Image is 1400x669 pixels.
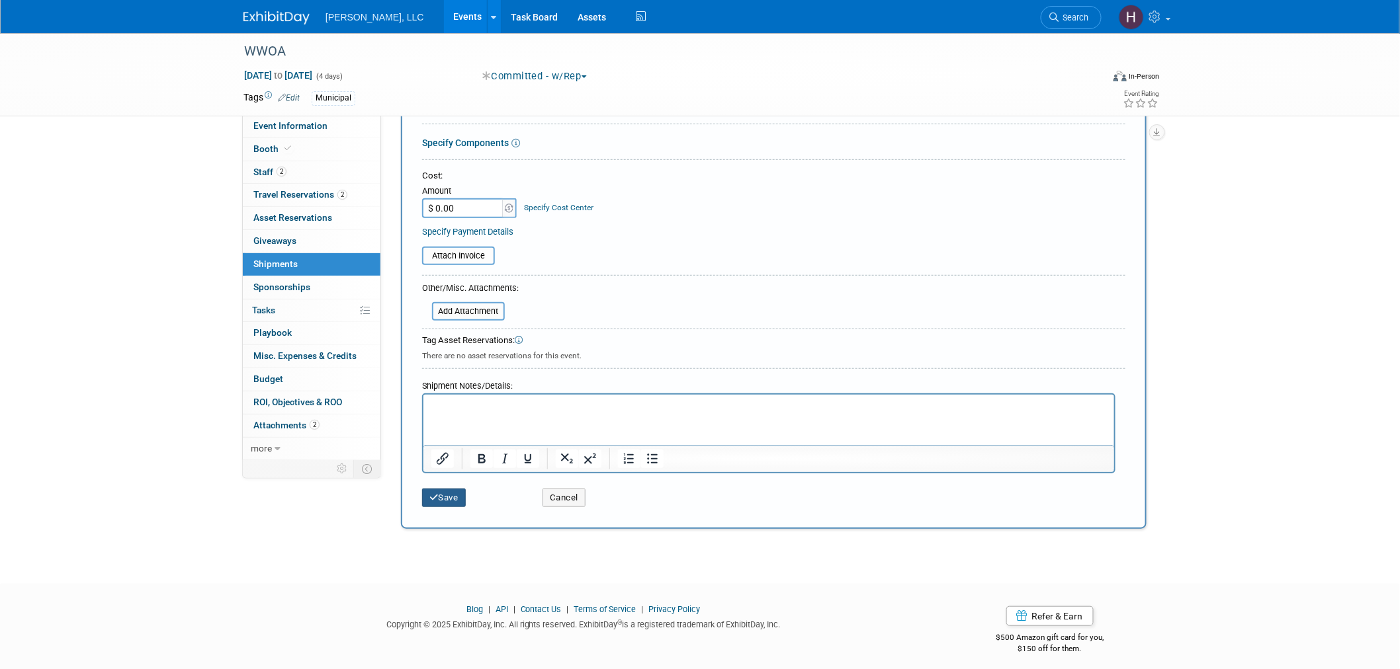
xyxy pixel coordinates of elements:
[243,11,310,24] img: ExhibitDay
[943,643,1157,654] div: $150 off for them.
[315,72,343,81] span: (4 days)
[579,450,601,468] button: Superscript
[253,235,296,246] span: Giveaways
[326,12,424,22] span: [PERSON_NAME], LLC
[253,120,328,131] span: Event Information
[422,227,513,237] a: Specify Payment Details
[354,460,381,477] td: Toggle Event Tabs
[494,450,516,468] button: Italic
[1114,71,1127,81] img: Format-Inperson.png
[253,282,310,292] span: Sponsorships
[243,115,380,138] a: Event Information
[284,145,291,152] i: Booth reservation complete
[422,489,466,507] button: Save
[422,282,519,297] div: Other/Misc. Attachments:
[243,276,380,299] a: Sponsorships
[1041,6,1102,29] a: Search
[422,347,1125,362] div: There are no asset reservations for this event.
[272,70,284,81] span: to
[253,420,320,430] span: Attachments
[618,619,623,626] sup: ®
[1024,69,1160,89] div: Event Format
[243,438,380,460] a: more
[422,170,1125,182] div: Cost:
[517,450,539,468] button: Underline
[253,212,332,223] span: Asset Reservations
[243,69,313,81] span: [DATE] [DATE]
[252,305,275,315] span: Tasks
[521,604,562,614] a: Contact Us
[243,414,380,437] a: Attachments2
[510,604,519,614] span: |
[431,450,454,468] button: Insert/edit link
[243,184,380,206] a: Travel Reservations2
[253,397,342,407] span: ROI, Objectives & ROO
[478,69,592,83] button: Committed - w/Rep
[243,230,380,253] a: Giveaways
[564,604,572,614] span: |
[1059,13,1089,22] span: Search
[422,138,509,148] a: Specify Components
[470,450,493,468] button: Bold
[422,185,518,198] div: Amount
[243,322,380,344] a: Playbook
[422,334,1125,347] div: Tag Asset Reservations:
[556,450,578,468] button: Subscript
[243,253,380,276] a: Shipments
[485,604,494,614] span: |
[243,91,300,106] td: Tags
[310,420,320,430] span: 2
[1006,606,1094,626] a: Refer & Earn
[251,443,272,453] span: more
[466,604,483,614] a: Blog
[277,167,286,177] span: 2
[253,350,357,361] span: Misc. Expenses & Credits
[243,207,380,229] a: Asset Reservations
[253,258,298,269] span: Shipments
[423,395,1114,445] iframe: Rich Text Area
[574,604,636,614] a: Terms of Service
[543,489,586,507] button: Cancel
[243,345,380,368] a: Misc. Expenses & Credits
[243,615,924,631] div: Copyright © 2025 ExhibitDay, Inc. All rights reserved. ExhibitDay is a registered trademark of Ex...
[422,374,1116,393] div: Shipment Notes/Details:
[641,450,664,468] button: Bullet list
[253,327,292,338] span: Playbook
[243,161,380,184] a: Staff2
[243,368,380,391] a: Budget
[1129,71,1160,81] div: In-Person
[649,604,701,614] a: Privacy Policy
[496,604,508,614] a: API
[243,138,380,161] a: Booth
[243,391,380,414] a: ROI, Objectives & ROO
[253,167,286,177] span: Staff
[1123,91,1159,97] div: Event Rating
[278,93,300,102] a: Edit
[253,189,347,200] span: Travel Reservations
[243,299,380,322] a: Tasks
[312,91,355,105] div: Municipal
[638,604,647,614] span: |
[618,450,640,468] button: Numbered list
[337,190,347,200] span: 2
[1119,5,1144,30] img: Hannah Mulholland
[253,374,283,384] span: Budget
[240,40,1082,63] div: WWOA
[525,203,594,212] a: Specify Cost Center
[331,460,354,477] td: Personalize Event Tab Strip
[943,623,1157,654] div: $500 Amazon gift card for you,
[253,143,294,154] span: Booth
